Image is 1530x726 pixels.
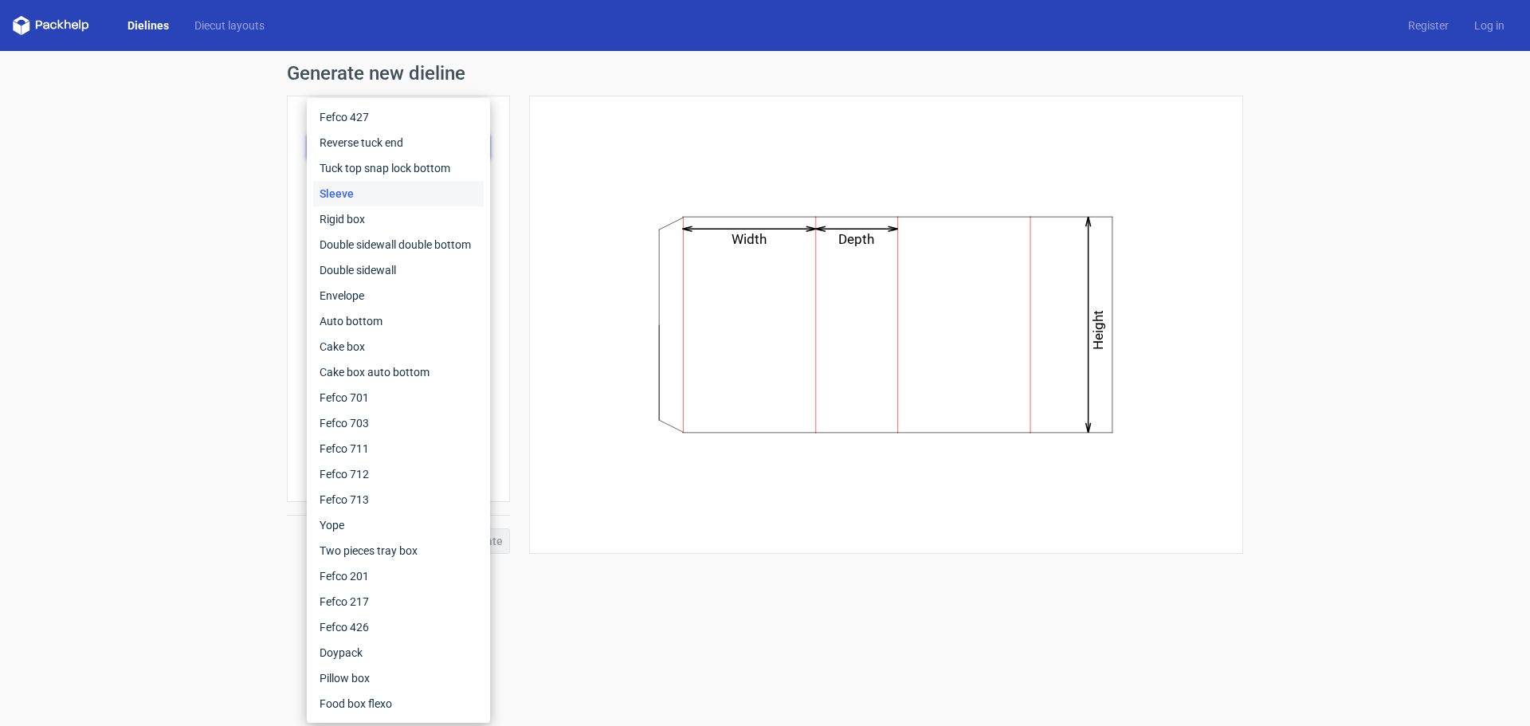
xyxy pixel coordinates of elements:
div: Two pieces tray box [313,538,484,563]
text: Depth [839,231,875,247]
a: Dielines [115,18,182,33]
div: Rigid box [313,206,484,232]
div: Doypack [313,640,484,665]
div: Fefco 703 [313,410,484,436]
div: Fefco 427 [313,104,484,130]
div: Auto bottom [313,308,484,334]
div: Fefco 712 [313,461,484,487]
div: Reverse tuck end [313,130,484,155]
div: Fefco 217 [313,589,484,614]
div: Fefco 711 [313,436,484,461]
h1: Generate new dieline [287,64,1243,83]
div: Fefco 201 [313,563,484,589]
text: Height [1091,310,1107,350]
div: Pillow box [313,665,484,691]
div: Double sidewall [313,257,484,283]
div: Fefco 701 [313,385,484,410]
div: Double sidewall double bottom [313,232,484,257]
text: Width [732,231,767,247]
div: Fefco 713 [313,487,484,512]
div: Sleeve [313,181,484,206]
a: Diecut layouts [182,18,277,33]
div: Food box flexo [313,691,484,716]
a: Log in [1461,18,1517,33]
div: Envelope [313,283,484,308]
div: Fefco 426 [313,614,484,640]
div: Yope [313,512,484,538]
div: Tuck top snap lock bottom [313,155,484,181]
div: Cake box auto bottom [313,359,484,385]
div: Cake box [313,334,484,359]
a: Register [1395,18,1461,33]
